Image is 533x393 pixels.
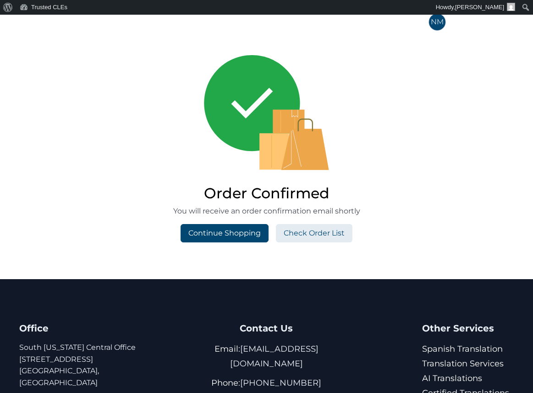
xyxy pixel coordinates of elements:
[422,359,504,369] a: Translation Services
[449,16,519,28] span: [PERSON_NAME]
[173,205,360,217] p: You will receive an order confirmation email shortly
[225,15,259,28] a: Courses
[192,320,341,336] h4: Contact Us
[429,14,445,30] span: NM
[201,51,332,174] img: order confirmed
[19,320,169,336] h4: Office
[240,378,321,388] a: [PHONE_NUMBER]
[192,376,341,390] p: Phone:
[276,224,352,242] a: Check Order List
[184,15,212,28] a: Home
[14,15,123,29] img: Trusted CLEs
[422,373,482,383] a: AI Translations
[422,320,514,336] h4: Other Services
[192,342,341,371] p: Email:
[173,182,360,205] h2: Order Confirmed
[273,15,301,28] a: States
[422,344,503,354] a: Spanish Translation
[19,343,136,387] a: South [US_STATE] Central Office[STREET_ADDRESS][GEOGRAPHIC_DATA], [GEOGRAPHIC_DATA]
[315,15,346,28] a: Faculty
[455,4,504,11] span: [PERSON_NAME]
[230,344,319,369] a: [EMAIL_ADDRESS][DOMAIN_NAME]
[181,224,269,242] a: Continue Shopping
